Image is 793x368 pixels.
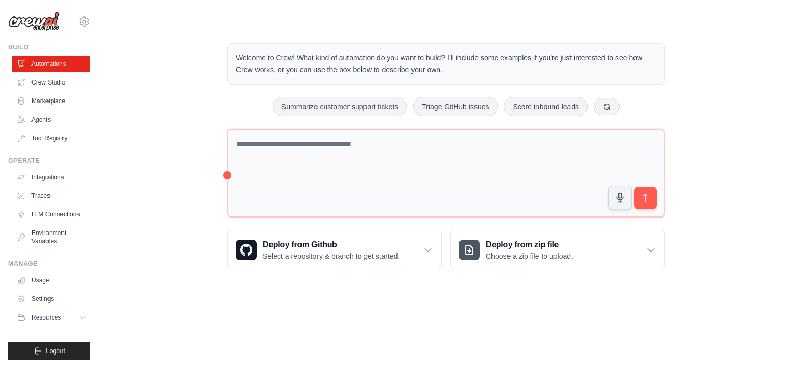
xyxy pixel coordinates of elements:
a: LLM Connections [12,206,90,223]
div: Build [8,43,90,52]
a: Automations [12,56,90,72]
button: Score inbound leads [504,97,588,116]
div: Manage [8,260,90,268]
p: Choose a zip file to upload. [486,251,573,261]
button: Triage GitHub issues [413,97,498,116]
a: Tool Registry [12,130,90,146]
a: Integrations [12,169,90,186]
a: Usage [12,272,90,289]
span: Resources [31,313,61,322]
a: Agents [12,111,90,128]
a: Marketplace [12,93,90,109]
p: Select a repository & branch to get started. [263,251,400,261]
a: Settings [12,291,90,307]
span: Logout [46,347,65,355]
button: Logout [8,342,90,360]
button: Summarize customer support tickets [273,97,407,116]
img: Logo [8,12,60,31]
button: Resources [12,309,90,326]
p: Welcome to Crew! What kind of automation do you want to build? I'll include some examples if you'... [236,52,656,76]
a: Traces [12,188,90,204]
a: Crew Studio [12,74,90,91]
h3: Deploy from zip file [486,239,573,251]
h3: Deploy from Github [263,239,400,251]
div: Operate [8,157,90,165]
a: Environment Variables [12,225,90,249]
